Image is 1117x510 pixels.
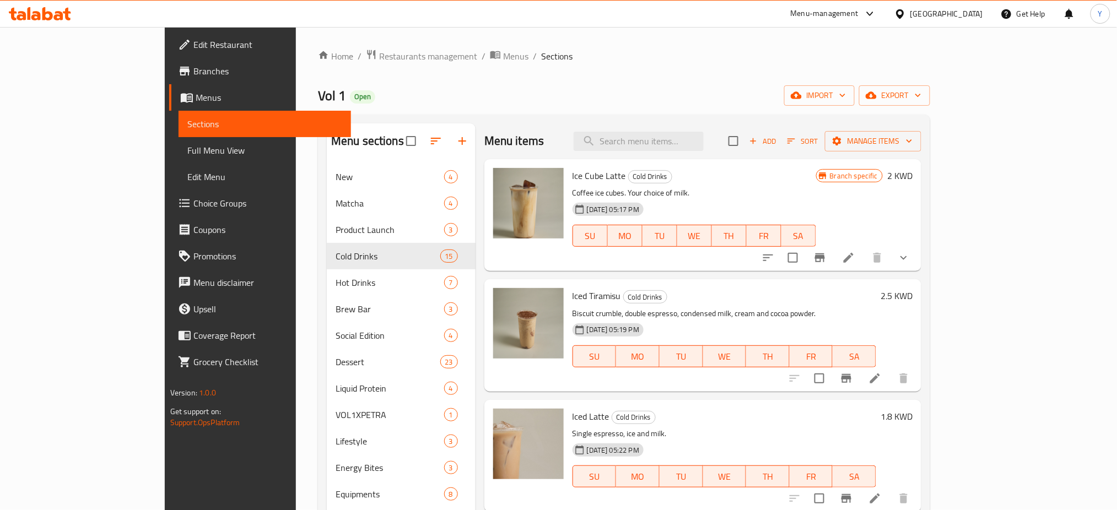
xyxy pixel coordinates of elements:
button: SU [573,345,617,367]
a: Edit menu item [868,492,882,505]
div: items [444,382,458,395]
div: Cold Drinks [336,249,440,263]
li: / [482,50,485,63]
span: Select to update [781,246,805,269]
button: FR [790,345,833,367]
a: Sections [179,111,352,137]
button: SU [573,225,608,247]
nav: breadcrumb [318,49,930,63]
span: 3 [445,436,457,447]
span: Add [748,135,778,148]
div: items [444,461,458,474]
span: Manage items [834,134,913,148]
span: MO [620,349,655,365]
button: WE [677,225,712,247]
span: Grocery Checklist [193,355,343,368]
li: / [533,50,537,63]
div: Energy Bites [336,461,444,474]
button: export [859,85,930,106]
span: Menus [196,91,343,104]
span: SU [578,469,612,485]
button: MO [608,225,643,247]
img: Ice Cube Latte [493,168,564,238]
div: Social Edition [336,329,444,342]
span: SU [578,349,612,365]
div: Product Launch3 [327,216,476,243]
span: Liquid Protein [336,382,444,395]
div: items [444,170,458,183]
button: Manage items [825,131,921,151]
span: Lifestyle [336,435,444,448]
a: Edit Menu [179,164,352,190]
span: Upsell [193,302,343,316]
span: TH [751,349,785,365]
span: Open [350,92,375,101]
span: Y [1098,8,1103,20]
div: Hot Drinks7 [327,269,476,296]
h6: 1.8 KWD [881,409,913,424]
span: Branch specific [825,171,882,181]
div: items [444,223,458,236]
span: Sort [787,135,818,148]
span: TU [664,349,699,365]
button: SA [833,465,876,487]
div: items [444,197,458,210]
h6: 2 KWD [887,168,913,183]
button: sort-choices [755,245,781,271]
span: 3 [445,463,457,473]
span: SU [578,228,603,244]
button: SA [781,225,816,247]
span: Matcha [336,197,444,210]
div: VOL1XPETRA1 [327,402,476,428]
div: [GEOGRAPHIC_DATA] [910,8,983,20]
span: Brew Bar [336,302,444,316]
button: FR [790,465,833,487]
div: Hot Drinks [336,276,444,289]
span: 7 [445,278,457,288]
button: MO [616,345,660,367]
div: Energy Bites3 [327,454,476,481]
button: import [784,85,855,106]
div: items [444,329,458,342]
svg: Show Choices [897,251,910,264]
a: Edit menu item [868,372,882,385]
div: Matcha4 [327,190,476,216]
div: items [444,487,458,501]
a: Coupons [169,216,352,243]
span: 23 [441,357,457,367]
span: SA [837,469,872,485]
span: FR [751,228,777,244]
span: export [868,89,921,102]
div: items [444,408,458,421]
div: Dessert23 [327,349,476,375]
button: Sort [785,133,821,150]
button: TH [712,225,747,247]
button: delete [891,365,917,392]
h2: Menu sections [331,133,404,149]
div: Product Launch [336,223,444,236]
a: Grocery Checklist [169,349,352,375]
span: import [793,89,846,102]
span: Get support on: [170,404,221,419]
span: SA [837,349,872,365]
div: items [444,435,458,448]
span: WE [708,469,742,485]
span: 4 [445,330,457,341]
span: Sort items [780,133,825,150]
span: Select section [722,129,745,153]
span: Edit Restaurant [193,38,343,51]
span: Iced Latte [573,408,609,425]
div: items [440,355,458,368]
a: Upsell [169,296,352,322]
a: Edit Restaurant [169,31,352,58]
span: MO [612,228,638,244]
button: TH [746,465,790,487]
a: Restaurants management [366,49,477,63]
button: Add section [449,128,476,154]
span: Sort sections [423,128,449,154]
div: Equipments [336,487,444,501]
span: 8 [445,489,457,500]
div: Menu-management [791,7,859,20]
span: Choice Groups [193,197,343,210]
